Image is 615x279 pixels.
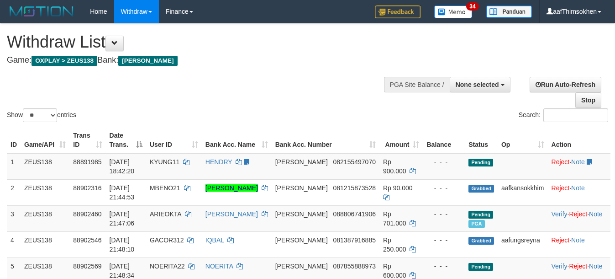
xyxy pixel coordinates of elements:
td: aafkansokkhim [498,179,548,205]
input: Search: [543,108,608,122]
span: [PERSON_NAME] [275,158,328,166]
td: · [548,231,610,258]
td: 4 [7,231,21,258]
th: Date Trans.: activate to sort column descending [106,127,146,153]
td: ZEUS138 [21,153,69,180]
span: Rp 900.000 [383,158,406,175]
span: Copy 082155497070 to clipboard [333,158,376,166]
span: 88902316 [73,184,101,192]
span: [DATE] 21:48:10 [110,236,135,253]
label: Search: [519,108,608,122]
td: 2 [7,179,21,205]
span: [PERSON_NAME] [275,236,328,244]
img: Button%20Memo.svg [434,5,473,18]
a: Note [571,236,585,244]
div: - - - [426,209,461,219]
a: Reject [552,236,570,244]
a: [PERSON_NAME] [205,184,258,192]
a: Reject [552,184,570,192]
span: [DATE] 18:42:20 [110,158,135,175]
span: 34 [466,2,478,11]
span: None selected [456,81,499,88]
h4: Game: Bank: [7,56,401,65]
span: Rp 701.000 [383,210,406,227]
a: HENDRY [205,158,232,166]
a: NOERITA [205,263,233,270]
span: [DATE] 21:44:53 [110,184,135,201]
span: NOERITA22 [150,263,185,270]
span: ARIEOKTA [150,210,181,218]
a: Note [589,210,603,218]
img: panduan.png [486,5,532,18]
th: User ID: activate to sort column ascending [146,127,202,153]
span: Copy 081387916885 to clipboard [333,236,376,244]
span: 88902460 [73,210,101,218]
td: · [548,179,610,205]
span: [PERSON_NAME] [275,184,328,192]
span: 88902569 [73,263,101,270]
td: aafungsreyna [498,231,548,258]
th: Trans ID: activate to sort column ascending [69,127,105,153]
th: Amount: activate to sort column ascending [379,127,423,153]
th: Game/API: activate to sort column ascending [21,127,69,153]
label: Show entries [7,108,76,122]
a: Note [571,184,585,192]
a: Reject [569,263,587,270]
a: Verify [552,263,568,270]
span: 88891985 [73,158,101,166]
span: [PERSON_NAME] [275,210,328,218]
span: [DATE] 21:48:34 [110,263,135,279]
td: · [548,153,610,180]
a: [PERSON_NAME] [205,210,258,218]
td: ZEUS138 [21,179,69,205]
span: Marked by aafchomsokheang [468,220,484,228]
div: - - - [426,236,461,245]
td: ZEUS138 [21,231,69,258]
a: IQBAL [205,236,224,244]
select: Showentries [23,108,57,122]
h1: Withdraw List [7,33,401,51]
span: Grabbed [468,237,494,245]
span: Rp 90.000 [383,184,413,192]
td: · · [548,205,610,231]
span: Rp 600.000 [383,263,406,279]
div: - - - [426,262,461,271]
th: Status [465,127,498,153]
span: Copy 088806741906 to clipboard [333,210,376,218]
span: OXPLAY > ZEUS138 [32,56,97,66]
th: Op: activate to sort column ascending [498,127,548,153]
th: ID [7,127,21,153]
span: [DATE] 21:47:06 [110,210,135,227]
span: [PERSON_NAME] [275,263,328,270]
td: ZEUS138 [21,205,69,231]
th: Action [548,127,610,153]
th: Bank Acc. Number: activate to sort column ascending [272,127,379,153]
span: Pending [468,211,493,219]
td: 1 [7,153,21,180]
img: Feedback.jpg [375,5,421,18]
a: Reject [569,210,587,218]
span: 88902546 [73,236,101,244]
a: Stop [575,92,601,108]
span: GACOR312 [150,236,184,244]
th: Balance [423,127,465,153]
span: Copy 081215873528 to clipboard [333,184,376,192]
div: PGA Site Balance / [384,77,450,92]
span: KYUNG11 [150,158,179,166]
button: None selected [450,77,510,92]
th: Bank Acc. Name: activate to sort column ascending [202,127,272,153]
span: Grabbed [468,185,494,193]
a: Note [589,263,603,270]
span: Copy 087855888973 to clipboard [333,263,376,270]
a: Run Auto-Refresh [530,77,601,92]
span: Rp 250.000 [383,236,406,253]
span: Pending [468,159,493,166]
td: 3 [7,205,21,231]
span: MBENO21 [150,184,180,192]
span: [PERSON_NAME] [118,56,177,66]
a: Reject [552,158,570,166]
div: - - - [426,183,461,193]
a: Verify [552,210,568,218]
img: MOTION_logo.png [7,5,76,18]
div: - - - [426,157,461,166]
